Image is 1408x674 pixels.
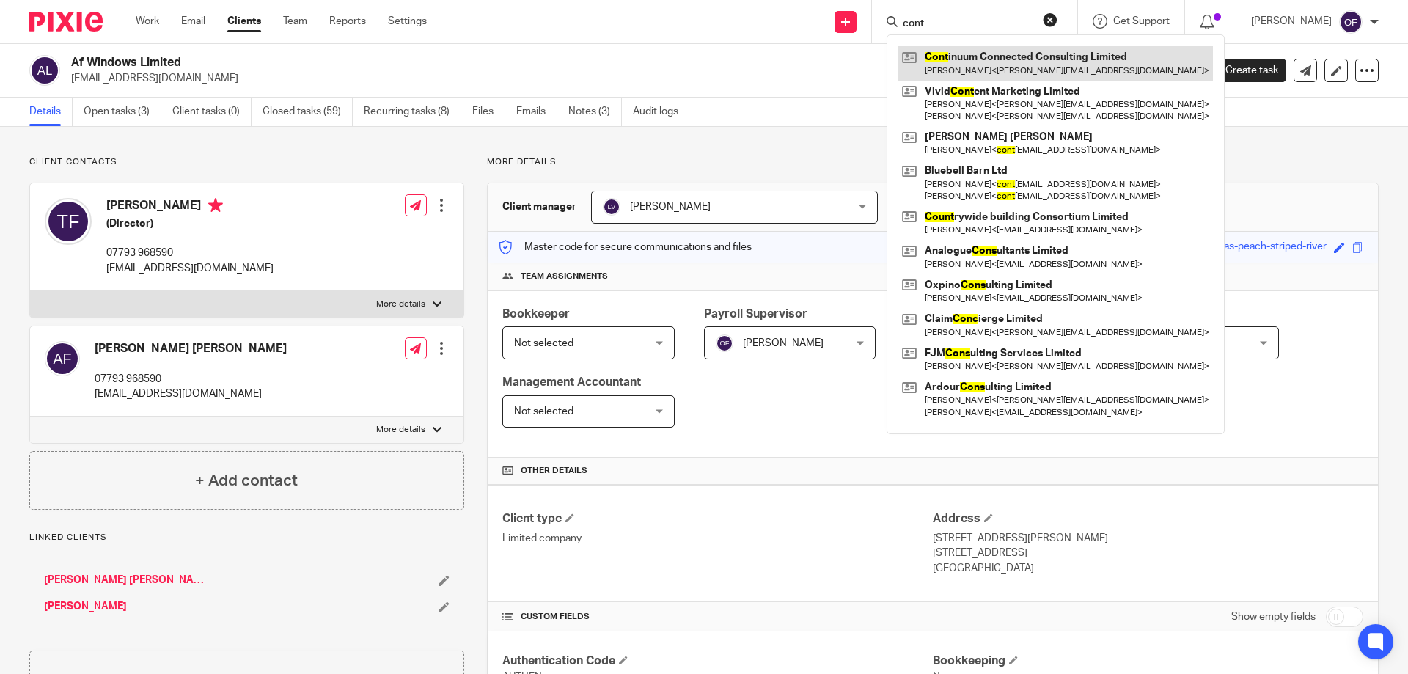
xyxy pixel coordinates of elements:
[208,198,223,213] i: Primary
[29,55,60,86] img: svg%3E
[933,546,1363,560] p: [STREET_ADDRESS]
[521,465,587,477] span: Other details
[29,12,103,32] img: Pixie
[502,653,933,669] h4: Authentication Code
[263,98,353,126] a: Closed tasks (59)
[45,198,92,245] img: svg%3E
[514,406,573,417] span: Not selected
[44,573,206,587] a: [PERSON_NAME] [PERSON_NAME]
[743,338,824,348] span: [PERSON_NAME]
[106,198,274,216] h4: [PERSON_NAME]
[704,308,807,320] span: Payroll Supervisor
[502,308,570,320] span: Bookkeeper
[329,14,366,29] a: Reports
[901,18,1033,31] input: Search
[603,198,620,216] img: svg%3E
[933,561,1363,576] p: [GEOGRAPHIC_DATA]
[502,376,641,388] span: Management Accountant
[502,531,933,546] p: Limited company
[283,14,307,29] a: Team
[136,14,159,29] a: Work
[502,511,933,527] h4: Client type
[521,271,608,282] span: Team assignments
[227,14,261,29] a: Clients
[633,98,689,126] a: Audit logs
[568,98,622,126] a: Notes (3)
[472,98,505,126] a: Files
[195,469,298,492] h4: + Add contact
[630,202,711,212] span: [PERSON_NAME]
[1043,12,1057,27] button: Clear
[106,246,274,260] p: 07793 968590
[95,341,287,356] h4: [PERSON_NAME] [PERSON_NAME]
[502,199,576,214] h3: Client manager
[71,55,958,70] h2: Af Windows Limited
[376,424,425,436] p: More details
[106,216,274,231] h5: (Director)
[1339,10,1363,34] img: svg%3E
[106,261,274,276] p: [EMAIL_ADDRESS][DOMAIN_NAME]
[29,98,73,126] a: Details
[172,98,252,126] a: Client tasks (0)
[1192,239,1327,256] div: grandpas-peach-striped-river
[499,240,752,254] p: Master code for secure communications and files
[388,14,427,29] a: Settings
[364,98,461,126] a: Recurring tasks (8)
[1251,14,1332,29] p: [PERSON_NAME]
[29,532,464,543] p: Linked clients
[95,372,287,387] p: 07793 968590
[502,611,933,623] h4: CUSTOM FIELDS
[29,156,464,168] p: Client contacts
[44,599,127,614] a: [PERSON_NAME]
[45,341,80,376] img: svg%3E
[1113,16,1170,26] span: Get Support
[933,653,1363,669] h4: Bookkeeping
[1201,59,1286,82] a: Create task
[514,338,573,348] span: Not selected
[95,387,287,401] p: [EMAIL_ADDRESS][DOMAIN_NAME]
[181,14,205,29] a: Email
[716,334,733,352] img: svg%3E
[84,98,161,126] a: Open tasks (3)
[933,511,1363,527] h4: Address
[1231,609,1316,624] label: Show empty fields
[516,98,557,126] a: Emails
[487,156,1379,168] p: More details
[71,71,1179,86] p: [EMAIL_ADDRESS][DOMAIN_NAME]
[933,531,1363,546] p: [STREET_ADDRESS][PERSON_NAME]
[376,298,425,310] p: More details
